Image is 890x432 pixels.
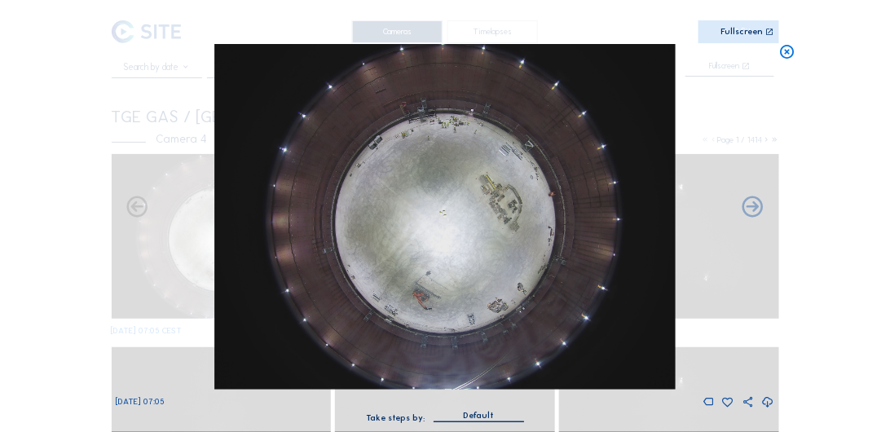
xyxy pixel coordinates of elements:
[215,44,676,390] img: Image
[740,195,765,220] i: Back
[434,408,524,421] div: Default
[721,28,764,37] div: Fullscreen
[463,408,494,423] div: Default
[366,414,425,422] div: Take steps by:
[125,195,150,220] i: Forward
[116,396,165,407] span: [DATE] 07:05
